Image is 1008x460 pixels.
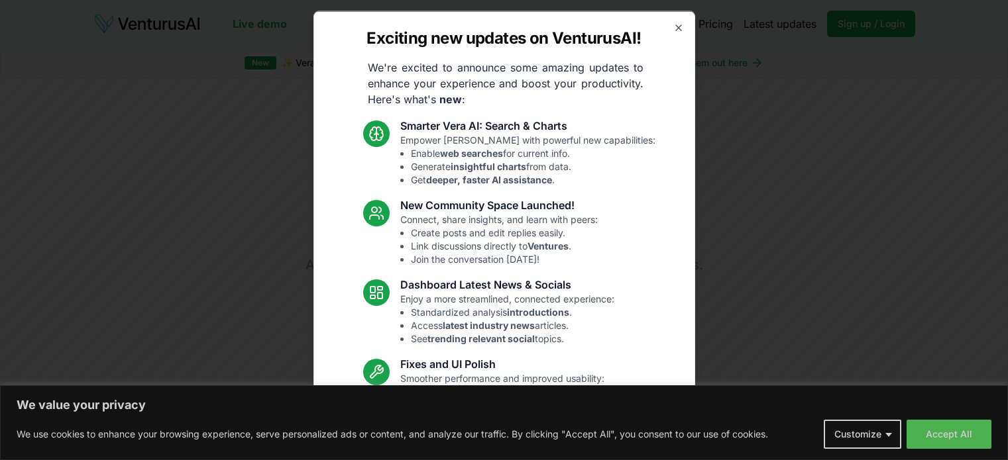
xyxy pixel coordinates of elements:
li: Get . [411,173,655,186]
p: We're excited to announce some amazing updates to enhance your experience and boost your producti... [357,59,654,107]
strong: insightful charts [451,160,526,171]
li: Standardized analysis . [411,305,614,318]
strong: Ventures [528,240,569,251]
p: Empower [PERSON_NAME] with powerful new capabilities: [400,133,655,186]
li: Generate from data. [411,160,655,173]
li: Enhanced overall UI consistency. [411,411,604,424]
li: Join the conversation [DATE]! [411,252,598,265]
p: Connect, share insights, and learn with peers: [400,212,598,265]
h2: Exciting new updates on VenturusAI! [366,27,641,48]
li: Resolved Vera chart loading issue. [411,385,604,398]
strong: latest industry news [443,319,535,330]
li: Enable for current info. [411,146,655,160]
li: Access articles. [411,318,614,332]
li: See topics. [411,332,614,345]
h3: Smarter Vera AI: Search & Charts [400,117,655,133]
strong: introductions [507,306,569,317]
li: Fixed mobile chat & sidebar glitches. [411,398,604,411]
li: Link discussions directly to . [411,239,598,252]
h3: New Community Space Launched! [400,197,598,212]
h3: Dashboard Latest News & Socials [400,276,614,292]
strong: deeper, faster AI assistance [426,173,552,185]
strong: new [439,92,462,105]
p: Smoother performance and improved usability: [400,371,604,424]
li: Create posts and edit replies easily. [411,226,598,239]
strong: web searches [440,147,503,158]
p: Enjoy a more streamlined, connected experience: [400,292,614,345]
strong: trending relevant social [427,332,535,344]
h3: Fixes and UI Polish [400,355,604,371]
